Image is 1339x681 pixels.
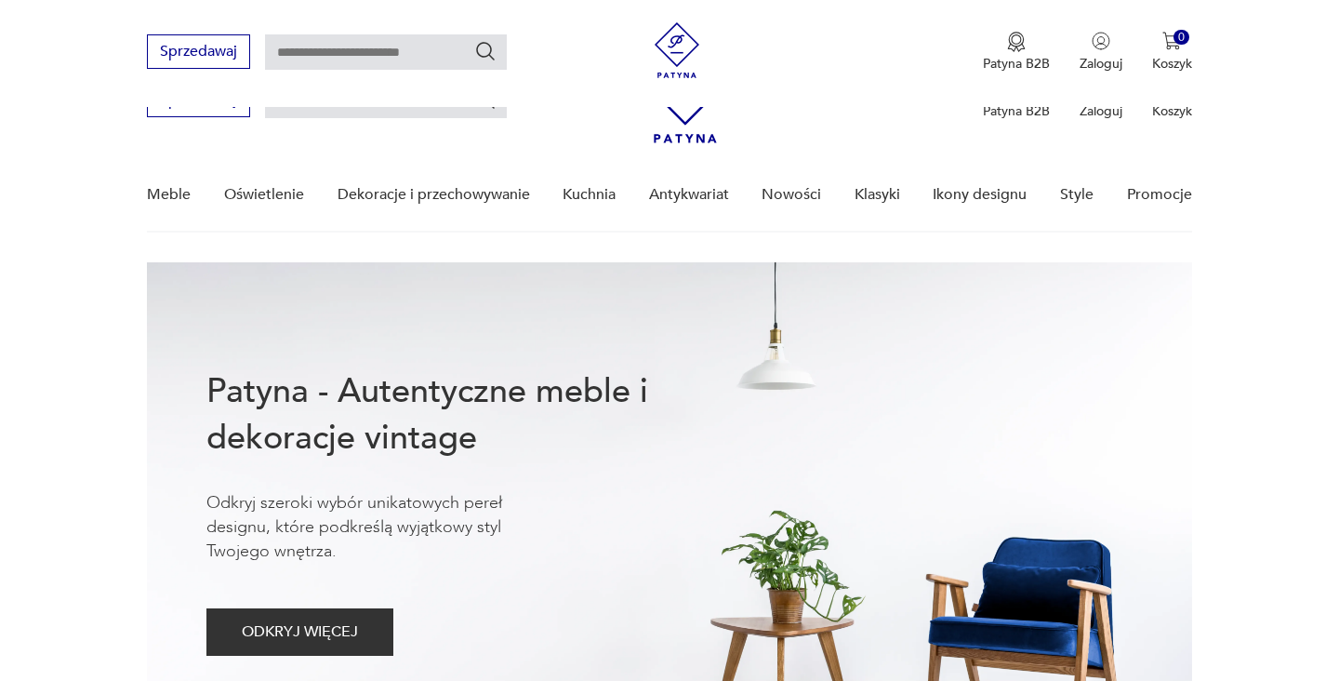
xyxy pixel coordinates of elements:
[147,47,250,60] a: Sprzedawaj
[1080,32,1122,73] button: Zaloguj
[563,159,616,231] a: Kuchnia
[1060,159,1094,231] a: Style
[147,95,250,108] a: Sprzedawaj
[649,159,729,231] a: Antykwariat
[762,159,821,231] a: Nowości
[983,102,1050,120] p: Patyna B2B
[1152,55,1192,73] p: Koszyk
[147,34,250,69] button: Sprzedawaj
[983,32,1050,73] a: Ikona medaluPatyna B2B
[933,159,1027,231] a: Ikony designu
[1162,32,1181,50] img: Ikona koszyka
[1080,55,1122,73] p: Zaloguj
[649,22,705,78] img: Patyna - sklep z meblami i dekoracjami vintage
[147,159,191,231] a: Meble
[983,55,1050,73] p: Patyna B2B
[224,159,304,231] a: Oświetlenie
[983,32,1050,73] button: Patyna B2B
[855,159,900,231] a: Klasyki
[206,368,709,461] h1: Patyna - Autentyczne meble i dekoracje vintage
[206,491,560,564] p: Odkryj szeroki wybór unikatowych pereł designu, które podkreślą wyjątkowy styl Twojego wnętrza.
[1152,102,1192,120] p: Koszyk
[1080,102,1122,120] p: Zaloguj
[1173,30,1189,46] div: 0
[1007,32,1026,52] img: Ikona medalu
[206,627,393,640] a: ODKRYJ WIĘCEJ
[1092,32,1110,50] img: Ikonka użytkownika
[1152,32,1192,73] button: 0Koszyk
[474,40,497,62] button: Szukaj
[206,608,393,656] button: ODKRYJ WIĘCEJ
[1127,159,1192,231] a: Promocje
[338,159,530,231] a: Dekoracje i przechowywanie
